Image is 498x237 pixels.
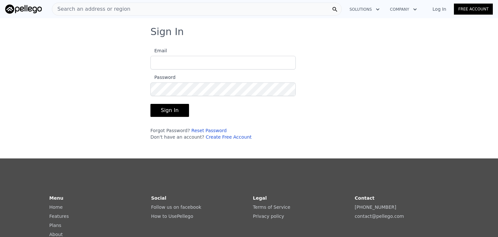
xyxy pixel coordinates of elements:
a: contact@pellego.com [355,214,404,219]
button: Company [385,4,422,15]
a: Log In [425,6,454,12]
span: Password [150,75,175,80]
a: Plans [49,223,61,228]
button: Solutions [344,4,385,15]
a: [PHONE_NUMBER] [355,205,396,210]
div: Forgot Password? Don't have an account? [150,127,296,140]
strong: Menu [49,195,63,201]
input: Password [150,82,296,96]
a: Terms of Service [253,205,290,210]
strong: Contact [355,195,374,201]
span: Email [150,48,167,53]
a: Features [49,214,69,219]
a: Home [49,205,63,210]
strong: Social [151,195,166,201]
input: Email [150,56,296,69]
a: Free Account [454,4,493,15]
h3: Sign In [150,26,348,38]
button: Sign In [150,104,189,117]
img: Pellego [5,5,42,14]
a: Follow us on facebook [151,205,201,210]
a: How to UsePellego [151,214,193,219]
a: Create Free Account [206,134,252,140]
span: Search an address or region [52,5,130,13]
strong: Legal [253,195,267,201]
a: Reset Password [191,128,227,133]
a: About [49,232,63,237]
a: Privacy policy [253,214,284,219]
